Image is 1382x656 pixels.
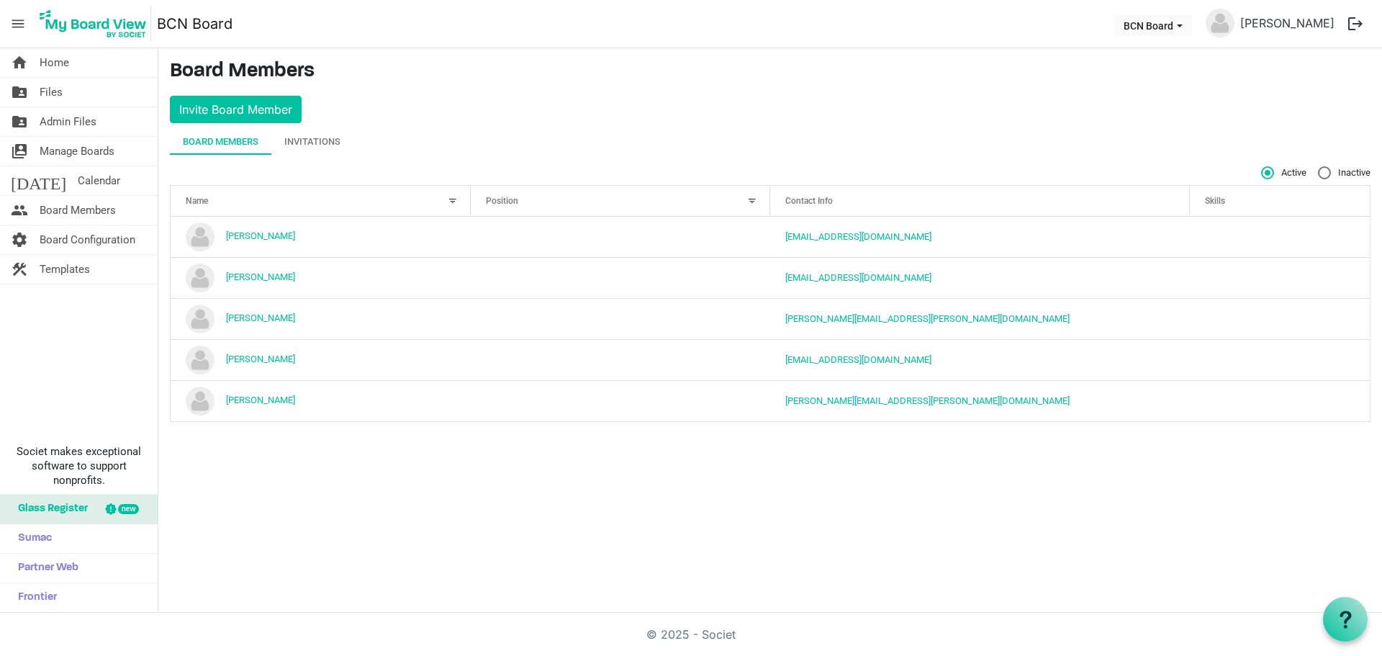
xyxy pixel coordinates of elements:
[171,257,471,298] td: Lynda Goodrick is template cell column header Name
[11,48,28,77] span: home
[186,305,214,333] img: no-profile-picture.svg
[770,380,1190,421] td: sally.thompson@xtra.co.nz is template cell column header Contact Info
[11,78,28,107] span: folder_shared
[785,395,1070,406] a: [PERSON_NAME][EMAIL_ADDRESS][PERSON_NAME][DOMAIN_NAME]
[1205,196,1225,206] span: Skills
[1190,339,1370,380] td: is template cell column header Skills
[785,272,931,283] a: [EMAIL_ADDRESS][DOMAIN_NAME]
[11,107,28,136] span: folder_shared
[40,196,116,225] span: Board Members
[1234,9,1340,37] a: [PERSON_NAME]
[171,380,471,421] td: Sally Thompson is template cell column header Name
[183,135,258,149] div: Board Members
[40,255,90,284] span: Templates
[40,48,69,77] span: Home
[186,346,214,374] img: no-profile-picture.svg
[471,380,771,421] td: column header Position
[11,137,28,166] span: switch_account
[785,196,833,206] span: Contact Info
[1190,257,1370,298] td: is template cell column header Skills
[785,354,931,365] a: [EMAIL_ADDRESS][DOMAIN_NAME]
[171,339,471,380] td: Paul Biddington is template cell column header Name
[471,257,771,298] td: column header Position
[11,524,52,553] span: Sumac
[226,354,295,364] a: [PERSON_NAME]
[78,166,120,195] span: Calendar
[1114,15,1192,35] button: BCN Board dropdownbutton
[1190,217,1370,257] td: is template cell column header Skills
[186,223,214,251] img: no-profile-picture.svg
[770,339,1190,380] td: paulbiddington@xtra.co.nz is template cell column header Contact Info
[11,554,78,583] span: Partner Web
[170,129,1370,155] div: tab-header
[171,298,471,339] td: Lynda Goodrick is template cell column header Name
[785,231,931,242] a: [EMAIL_ADDRESS][DOMAIN_NAME]
[40,137,114,166] span: Manage Boards
[157,9,232,38] a: BCN Board
[40,107,96,136] span: Admin Files
[186,196,208,206] span: Name
[226,395,295,405] a: [PERSON_NAME]
[770,217,1190,257] td: ops@belfastcommunitynetwork.org.nz is template cell column header Contact Info
[35,6,151,42] img: My Board View Logo
[11,255,28,284] span: construction
[170,96,302,123] button: Invite Board Member
[40,225,135,254] span: Board Configuration
[40,78,63,107] span: Files
[226,230,295,241] a: [PERSON_NAME]
[471,298,771,339] td: column header Position
[471,217,771,257] td: column header Position
[1318,166,1370,179] span: Inactive
[186,264,214,292] img: no-profile-picture.svg
[11,196,28,225] span: people
[1261,166,1306,179] span: Active
[11,583,57,612] span: Frontier
[226,271,295,282] a: [PERSON_NAME]
[6,444,151,487] span: Societ makes exceptional software to support nonprofits.
[284,135,340,149] div: Invitations
[770,257,1190,298] td: manager@belfastcommunitynetwork.org.nz is template cell column header Contact Info
[1340,9,1370,39] button: logout
[11,495,88,524] span: Glass Register
[770,298,1190,339] td: lynda.goodrick@gmail.com is template cell column header Contact Info
[4,10,32,37] span: menu
[1190,298,1370,339] td: is template cell column header Skills
[11,225,28,254] span: settings
[471,339,771,380] td: column header Position
[1190,380,1370,421] td: is template cell column header Skills
[171,217,471,257] td: justine balcar is template cell column header Name
[646,627,736,642] a: © 2025 - Societ
[785,313,1070,324] a: [PERSON_NAME][EMAIL_ADDRESS][PERSON_NAME][DOMAIN_NAME]
[186,387,214,415] img: no-profile-picture.svg
[1206,9,1234,37] img: no-profile-picture.svg
[226,313,295,323] a: [PERSON_NAME]
[170,60,1370,84] h3: Board Members
[11,166,66,195] span: [DATE]
[486,196,518,206] span: Position
[35,6,157,42] a: My Board View Logo
[118,504,139,514] div: new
